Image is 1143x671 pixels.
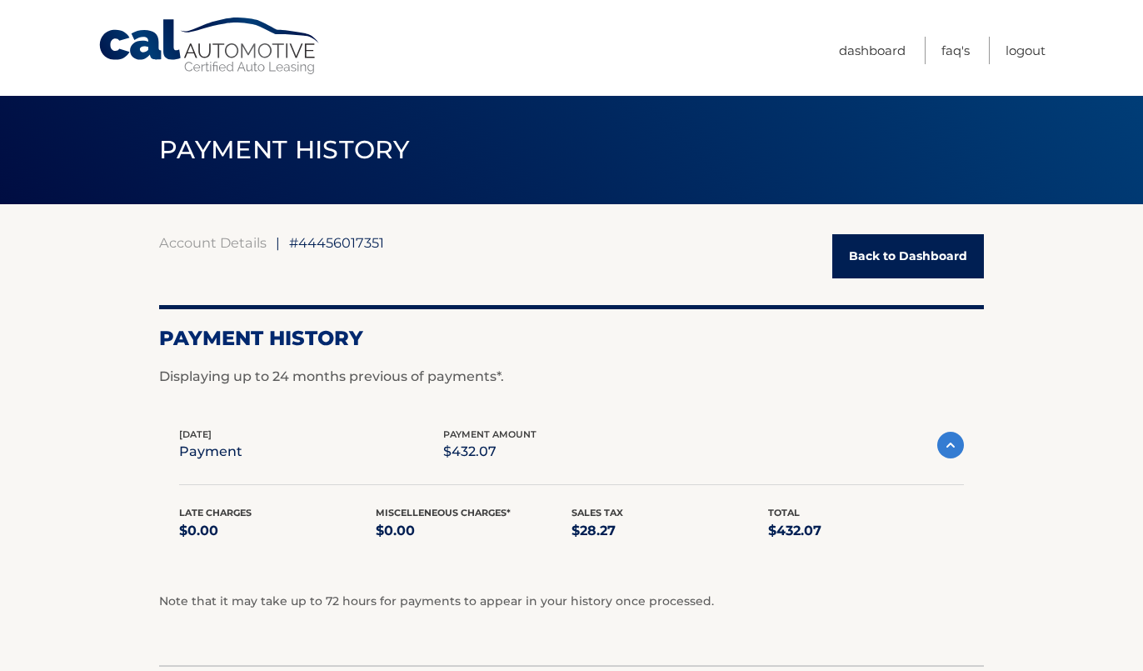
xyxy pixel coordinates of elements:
[443,428,537,440] span: payment amount
[1006,37,1046,64] a: Logout
[443,440,537,463] p: $432.07
[376,507,511,518] span: Miscelleneous Charges*
[159,134,410,165] span: PAYMENT HISTORY
[159,367,984,387] p: Displaying up to 24 months previous of payments*.
[179,507,252,518] span: Late Charges
[179,440,242,463] p: payment
[159,592,984,612] p: Note that it may take up to 72 hours for payments to appear in your history once processed.
[941,37,970,64] a: FAQ's
[571,507,623,518] span: Sales Tax
[159,234,267,251] a: Account Details
[179,428,212,440] span: [DATE]
[97,17,322,76] a: Cal Automotive
[376,519,572,543] p: $0.00
[159,326,984,351] h2: Payment History
[937,432,964,458] img: accordion-active.svg
[839,37,906,64] a: Dashboard
[276,234,280,251] span: |
[571,519,768,543] p: $28.27
[289,234,384,251] span: #44456017351
[768,519,965,543] p: $432.07
[179,519,376,543] p: $0.00
[832,234,984,278] a: Back to Dashboard
[768,507,800,518] span: Total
